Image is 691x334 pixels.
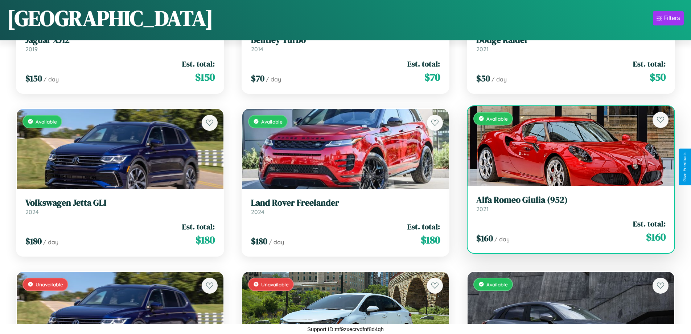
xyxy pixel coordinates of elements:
span: $ 180 [251,235,267,247]
a: Land Rover Freelander2024 [251,198,440,216]
span: Available [486,281,508,287]
span: / day [266,76,281,83]
div: Filters [663,15,680,22]
span: $ 160 [476,232,493,244]
span: Est. total: [182,59,215,69]
h3: Alfa Romeo Giulia (952) [476,195,666,205]
span: 2024 [25,208,39,216]
a: Volkswagen Jetta GLI2024 [25,198,215,216]
span: 2021 [476,205,489,213]
span: $ 180 [196,233,215,247]
h3: Bentley Turbo [251,35,440,45]
span: $ 70 [424,70,440,84]
span: Est. total: [633,218,666,229]
span: $ 160 [646,230,666,244]
span: 2024 [251,208,264,216]
div: Give Feedback [682,152,687,182]
span: 2014 [251,45,263,53]
h3: Jaguar XJ12 [25,35,215,45]
span: / day [43,238,58,246]
span: / day [44,76,59,83]
span: Est. total: [633,59,666,69]
span: / day [491,76,507,83]
span: $ 50 [650,70,666,84]
h3: Land Rover Freelander [251,198,440,208]
span: Est. total: [182,221,215,232]
span: Unavailable [36,281,63,287]
h3: Volkswagen Jetta GLI [25,198,215,208]
span: Est. total: [407,221,440,232]
span: $ 180 [421,233,440,247]
h1: [GEOGRAPHIC_DATA] [7,3,213,33]
span: 2019 [25,45,38,53]
a: Alfa Romeo Giulia (952)2021 [476,195,666,213]
span: Available [36,118,57,125]
p: Support ID: mf9zxecrvdfnf8d4qh [307,324,384,334]
a: Jaguar XJ122019 [25,35,215,53]
span: Available [261,118,283,125]
button: Filters [653,11,684,25]
span: $ 150 [25,72,42,84]
span: Available [486,116,508,122]
span: $ 180 [25,235,42,247]
a: Bentley Turbo2014 [251,35,440,53]
span: / day [494,236,510,243]
span: 2021 [476,45,489,53]
h3: Dodge Raider [476,35,666,45]
span: / day [269,238,284,246]
span: Est. total: [407,59,440,69]
span: $ 70 [251,72,264,84]
a: Dodge Raider2021 [476,35,666,53]
span: Unavailable [261,281,289,287]
span: $ 50 [476,72,490,84]
span: $ 150 [195,70,215,84]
